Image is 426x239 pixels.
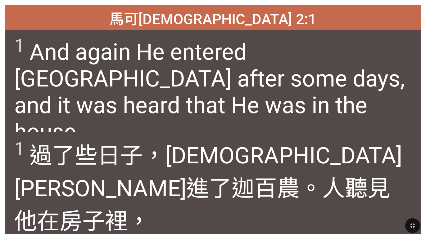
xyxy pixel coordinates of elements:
[14,142,402,235] wg1223: 些日子
[110,7,317,29] span: 馬可[DEMOGRAPHIC_DATA] 2:1
[14,137,412,236] span: 過了
[14,175,390,235] wg3825: 進了
[14,35,25,57] sup: 1
[14,142,402,235] wg2250: ，[DEMOGRAPHIC_DATA][PERSON_NAME]
[14,208,150,235] wg191: 他在
[128,208,150,235] wg1519: ，
[60,208,150,235] wg2076: 房子
[14,35,412,145] span: And again He entered [GEOGRAPHIC_DATA] after some days, and it was heard that He was in the house.
[14,138,25,160] sup: 1
[105,208,150,235] wg3624: 裡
